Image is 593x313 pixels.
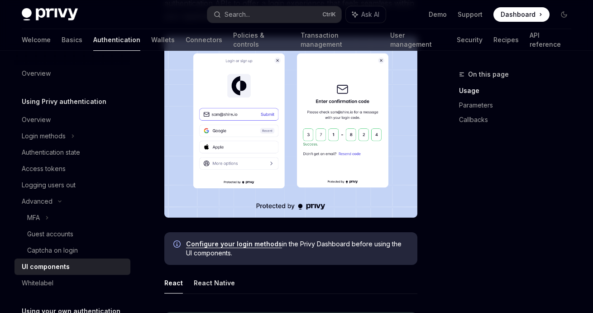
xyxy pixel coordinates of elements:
[164,272,183,293] button: React
[14,144,130,161] a: Authentication state
[361,10,379,19] span: Ask AI
[501,10,536,19] span: Dashboard
[27,229,73,240] div: Guest accounts
[225,9,250,20] div: Search...
[322,11,336,18] span: Ctrl K
[194,272,235,293] button: React Native
[186,29,222,51] a: Connectors
[207,6,341,23] button: Search...CtrlK
[390,29,446,51] a: User management
[346,6,386,23] button: Ask AI
[468,69,509,80] span: On this page
[493,7,550,22] a: Dashboard
[301,29,379,51] a: Transaction management
[459,98,579,112] a: Parameters
[22,163,66,174] div: Access tokens
[22,8,78,21] img: dark logo
[14,177,130,193] a: Logging users out
[27,245,78,256] div: Captcha on login
[14,275,130,291] a: Whitelabel
[459,83,579,98] a: Usage
[14,226,130,242] a: Guest accounts
[233,29,290,51] a: Policies & controls
[557,7,571,22] button: Toggle dark mode
[22,68,51,79] div: Overview
[429,10,447,19] a: Demo
[14,161,130,177] a: Access tokens
[62,29,82,51] a: Basics
[530,29,571,51] a: API reference
[22,114,51,125] div: Overview
[493,29,519,51] a: Recipes
[22,131,66,142] div: Login methods
[151,29,175,51] a: Wallets
[14,112,130,128] a: Overview
[457,29,483,51] a: Security
[22,96,106,107] h5: Using Privy authentication
[93,29,140,51] a: Authentication
[14,242,130,259] a: Captcha on login
[164,37,417,218] img: images/Onboard.png
[458,10,483,19] a: Support
[27,212,40,223] div: MFA
[186,240,282,248] a: Configure your login methods
[14,259,130,275] a: UI components
[459,112,579,127] a: Callbacks
[22,180,76,191] div: Logging users out
[22,196,53,207] div: Advanced
[22,261,70,272] div: UI components
[14,65,130,82] a: Overview
[173,240,182,249] svg: Info
[22,278,53,289] div: Whitelabel
[22,29,51,51] a: Welcome
[22,147,80,158] div: Authentication state
[186,240,408,258] span: in the Privy Dashboard before using the UI components.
